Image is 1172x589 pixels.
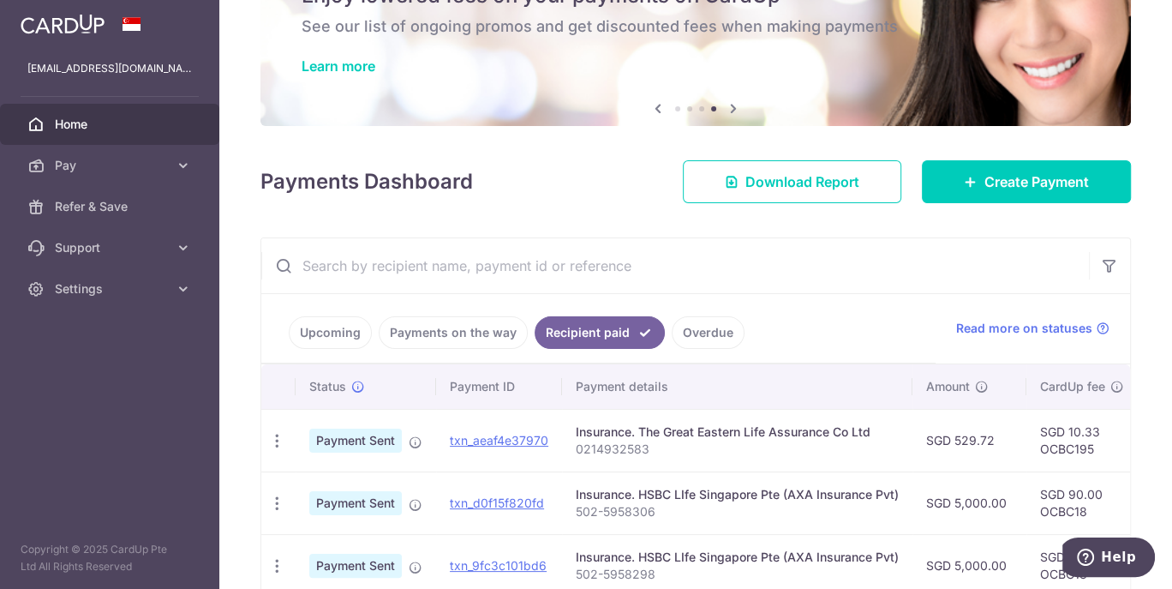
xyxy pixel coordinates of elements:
[55,157,168,174] span: Pay
[745,171,859,192] span: Download Report
[436,364,562,409] th: Payment ID
[576,566,899,583] p: 502-5958298
[289,316,372,349] a: Upcoming
[309,429,402,453] span: Payment Sent
[562,364,912,409] th: Payment details
[21,14,105,34] img: CardUp
[309,554,402,578] span: Payment Sent
[55,116,168,133] span: Home
[672,316,744,349] a: Overdue
[984,171,1089,192] span: Create Payment
[309,491,402,515] span: Payment Sent
[576,441,899,458] p: 0214932583
[450,496,544,510] a: txn_d0f15f820fd
[535,316,665,349] a: Recipient paid
[302,57,375,75] a: Learn more
[55,198,168,215] span: Refer & Save
[576,424,899,441] div: Insurance. The Great Eastern Life Assurance Co Ltd
[1040,378,1105,395] span: CardUp fee
[1062,538,1155,580] iframe: Opens a widget where you can find more information
[922,160,1131,203] a: Create Payment
[1026,472,1138,534] td: SGD 90.00 OCBC18
[576,486,899,503] div: Insurance. HSBC LIfe Singapore Pte (AXA Insurance Pvt)
[576,549,899,566] div: Insurance. HSBC LIfe Singapore Pte (AXA Insurance Pvt)
[912,472,1026,534] td: SGD 5,000.00
[912,409,1026,472] td: SGD 529.72
[55,280,168,298] span: Settings
[576,503,899,520] p: 502-5958306
[379,316,528,349] a: Payments on the way
[683,160,901,203] a: Download Report
[260,166,473,197] h4: Payments Dashboard
[956,320,1092,337] span: Read more on statuses
[27,60,192,77] p: [EMAIL_ADDRESS][DOMAIN_NAME]
[309,378,346,395] span: Status
[450,433,548,448] a: txn_aeaf4e37970
[55,239,168,256] span: Support
[302,16,1090,37] h6: See our list of ongoing promos and get discounted fees when making payments
[956,320,1109,337] a: Read more on statuses
[1026,409,1138,472] td: SGD 10.33 OCBC195
[261,238,1089,293] input: Search by recipient name, payment id or reference
[926,378,970,395] span: Amount
[450,558,547,573] a: txn_9fc3c101bd6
